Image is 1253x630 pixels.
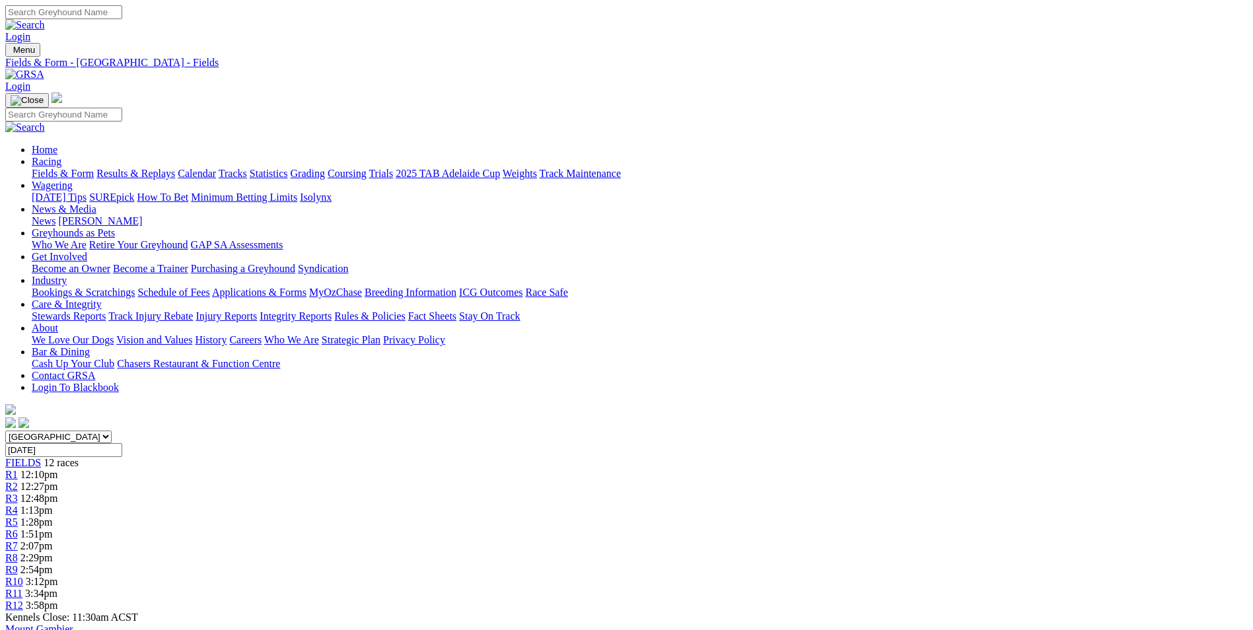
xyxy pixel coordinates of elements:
div: News & Media [32,215,1248,227]
a: Care & Integrity [32,298,102,310]
a: Fields & Form [32,168,94,179]
a: Login [5,31,30,42]
a: How To Bet [137,192,189,203]
a: R7 [5,540,18,551]
div: Get Involved [32,263,1248,275]
a: Track Maintenance [540,168,621,179]
span: 3:12pm [26,576,58,587]
a: FIELDS [5,457,41,468]
img: Search [5,19,45,31]
a: Minimum Betting Limits [191,192,297,203]
a: Chasers Restaurant & Function Centre [117,358,280,369]
a: Login [5,81,30,92]
a: Syndication [298,263,348,274]
a: Careers [229,334,262,345]
a: Breeding Information [365,287,456,298]
span: 3:58pm [26,600,58,611]
a: Wagering [32,180,73,191]
a: News [32,215,55,227]
a: Privacy Policy [383,334,445,345]
span: 12:27pm [20,481,58,492]
a: ICG Outcomes [459,287,522,298]
div: About [32,334,1248,346]
span: 2:07pm [20,540,53,551]
button: Toggle navigation [5,43,40,57]
a: R5 [5,516,18,528]
img: GRSA [5,69,44,81]
a: Weights [503,168,537,179]
span: 2:54pm [20,564,53,575]
a: R3 [5,493,18,504]
img: Close [11,95,44,106]
a: Bar & Dining [32,346,90,357]
a: Contact GRSA [32,370,95,381]
div: Fields & Form - [GEOGRAPHIC_DATA] - Fields [5,57,1248,69]
input: Search [5,5,122,19]
div: Wagering [32,192,1248,203]
a: Grading [291,168,325,179]
span: 1:28pm [20,516,53,528]
a: Coursing [328,168,367,179]
a: MyOzChase [309,287,362,298]
span: 2:29pm [20,552,53,563]
a: SUREpick [89,192,134,203]
a: Login To Blackbook [32,382,119,393]
a: Race Safe [525,287,567,298]
span: 12:10pm [20,469,58,480]
span: R1 [5,469,18,480]
a: Applications & Forms [212,287,306,298]
div: Greyhounds as Pets [32,239,1248,251]
a: Rules & Policies [334,310,406,322]
img: logo-grsa-white.png [5,404,16,415]
a: About [32,322,58,333]
a: Racing [32,156,61,167]
a: Who We Are [32,239,87,250]
a: Become a Trainer [113,263,188,274]
span: 1:13pm [20,505,53,516]
a: R11 [5,588,22,599]
a: Vision and Values [116,334,192,345]
a: Home [32,144,57,155]
a: Become an Owner [32,263,110,274]
a: R10 [5,576,23,587]
a: Fact Sheets [408,310,456,322]
a: Integrity Reports [260,310,332,322]
button: Toggle navigation [5,93,49,108]
a: R8 [5,552,18,563]
a: R9 [5,564,18,575]
span: R2 [5,481,18,492]
a: Who We Are [264,334,319,345]
a: Cash Up Your Club [32,358,114,369]
img: Search [5,122,45,133]
a: Bookings & Scratchings [32,287,135,298]
a: [DATE] Tips [32,192,87,203]
a: Trials [369,168,393,179]
a: Stewards Reports [32,310,106,322]
input: Select date [5,443,122,457]
a: Schedule of Fees [137,287,209,298]
div: Industry [32,287,1248,298]
a: Tracks [219,168,247,179]
a: R6 [5,528,18,540]
a: Statistics [250,168,288,179]
a: 2025 TAB Adelaide Cup [396,168,500,179]
a: Industry [32,275,67,286]
a: Strategic Plan [322,334,380,345]
span: Menu [13,45,35,55]
span: 12:48pm [20,493,58,504]
a: News & Media [32,203,96,215]
div: Care & Integrity [32,310,1248,322]
input: Search [5,108,122,122]
img: logo-grsa-white.png [52,92,62,103]
a: Retire Your Greyhound [89,239,188,250]
span: R4 [5,505,18,516]
a: R12 [5,600,23,611]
